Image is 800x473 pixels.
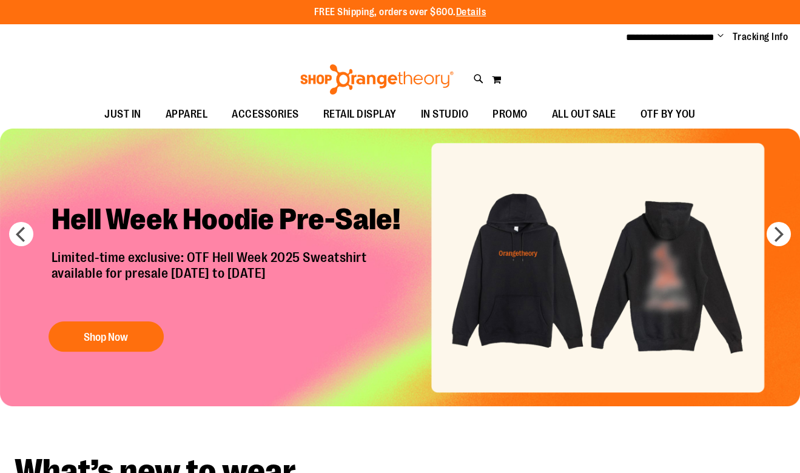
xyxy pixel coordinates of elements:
a: Details [456,7,486,18]
p: Limited-time exclusive: OTF Hell Week 2025 Sweatshirt available for presale [DATE] to [DATE] [42,250,422,309]
span: PROMO [492,101,528,128]
img: Shop Orangetheory [298,64,455,95]
span: IN STUDIO [421,101,469,128]
h2: Hell Week Hoodie Pre-Sale! [42,192,422,250]
span: JUST IN [104,101,141,128]
button: Account menu [718,31,724,43]
button: prev [9,222,33,246]
button: next [767,222,791,246]
button: Shop Now [49,321,164,352]
span: ALL OUT SALE [552,101,616,128]
span: ACCESSORIES [232,101,299,128]
span: APPAREL [166,101,208,128]
a: Tracking Info [733,30,788,44]
span: OTF BY YOU [640,101,696,128]
p: FREE Shipping, orders over $600. [314,5,486,19]
span: RETAIL DISPLAY [323,101,397,128]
